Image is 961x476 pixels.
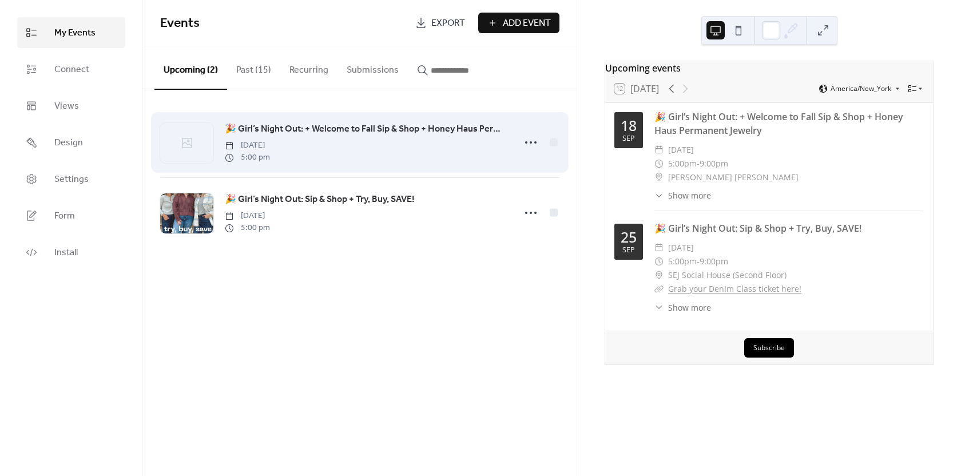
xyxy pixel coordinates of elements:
[668,241,694,255] span: [DATE]
[160,11,200,36] span: Events
[225,122,508,136] span: 🎉 Girl’s Night Out: + Welcome to Fall Sip & Shop + Honey Haus Permanent Jewelry
[478,13,559,33] button: Add Event
[225,222,270,234] span: 5:00 pm
[654,222,861,235] a: 🎉 Girl’s Night Out: Sip & Shop + Try, Buy, SAVE!
[744,338,794,358] button: Subscribe
[697,255,700,268] span: -
[17,54,125,85] a: Connect
[831,85,891,92] span: America/New_York
[54,26,96,40] span: My Events
[654,170,664,184] div: ​
[654,189,711,201] button: ​Show more
[668,302,711,314] span: Show more
[225,122,508,137] a: 🎉 Girl’s Night Out: + Welcome to Fall Sip & Shop + Honey Haus Permanent Jewelry
[54,209,75,223] span: Form
[668,189,711,201] span: Show more
[621,230,637,244] div: 25
[697,157,700,170] span: -
[654,110,924,137] div: 🎉 Girl’s Night Out: + Welcome to Fall Sip & Shop + Honey Haus Permanent Jewelry
[154,46,227,90] button: Upcoming (2)
[225,192,415,207] a: 🎉 Girl’s Night Out: Sip & Shop + Try, Buy, SAVE!
[54,63,89,77] span: Connect
[54,136,83,150] span: Design
[654,268,664,282] div: ​
[700,157,728,170] span: 9:00pm
[225,210,270,222] span: [DATE]
[17,200,125,231] a: Form
[280,46,337,89] button: Recurring
[654,302,711,314] button: ​Show more
[54,100,79,113] span: Views
[654,282,664,296] div: ​
[17,237,125,268] a: Install
[668,170,799,184] span: [PERSON_NAME] [PERSON_NAME]
[17,164,125,195] a: Settings
[605,61,933,75] div: Upcoming events
[54,246,78,260] span: Install
[654,302,664,314] div: ​
[668,255,697,268] span: 5:00pm
[654,189,664,201] div: ​
[225,140,270,152] span: [DATE]
[668,157,697,170] span: 5:00pm
[621,118,637,133] div: 18
[17,127,125,158] a: Design
[654,143,664,157] div: ​
[225,193,415,207] span: 🎉 Girl’s Night Out: Sip & Shop + Try, Buy, SAVE!
[654,255,664,268] div: ​
[54,173,89,187] span: Settings
[622,135,635,142] div: Sep
[668,143,694,157] span: [DATE]
[622,247,635,254] div: Sep
[227,46,280,89] button: Past (15)
[654,241,664,255] div: ​
[407,13,474,33] a: Export
[668,283,801,294] a: Grab your Denim Class ticket here!
[17,90,125,121] a: Views
[503,17,551,30] span: Add Event
[654,157,664,170] div: ​
[337,46,408,89] button: Submissions
[17,17,125,48] a: My Events
[225,152,270,164] span: 5:00 pm
[668,268,787,282] span: SEJ Social House (Second Floor)
[700,255,728,268] span: 9:00pm
[431,17,465,30] span: Export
